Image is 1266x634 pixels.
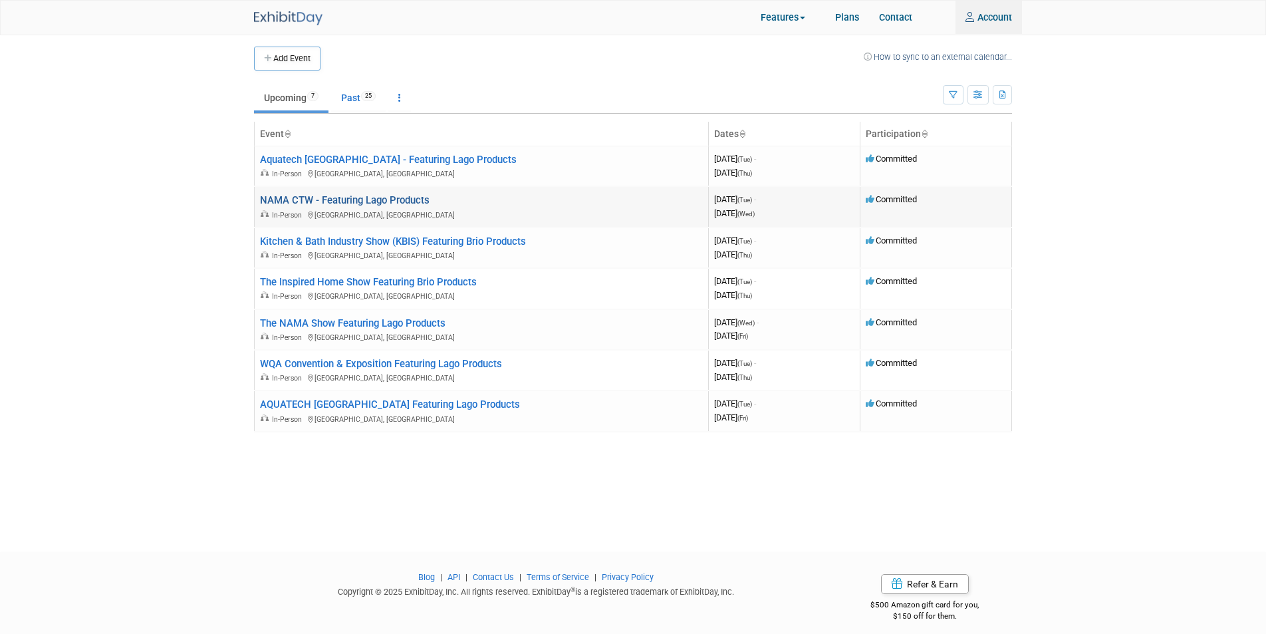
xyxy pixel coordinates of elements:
a: AQUATECH [GEOGRAPHIC_DATA] Featuring Lago Products [260,398,520,410]
span: [DATE] [714,194,756,204]
span: [DATE] [714,372,752,382]
span: - [754,358,756,368]
span: (Fri) [737,333,748,340]
span: (Tue) [737,360,752,367]
span: (Wed) [737,319,755,327]
span: In-Person [272,292,306,301]
button: Add Event [254,47,320,71]
span: (Tue) [737,196,752,204]
span: Committed [866,276,917,286]
a: Past25 [331,85,386,110]
span: (Thu) [737,170,752,177]
a: Sort by Start Date [739,128,745,139]
span: (Tue) [737,400,752,408]
span: [DATE] [714,249,752,259]
img: In-Person Event [261,251,269,257]
a: Kitchen & Bath Industry Show (KBIS) Featuring Brio Products [260,236,526,247]
a: Aquatech [GEOGRAPHIC_DATA] - Featuring Lago Products [260,154,517,166]
img: In-Person Event [261,291,269,298]
a: How to sync to an external calendar... [864,52,1012,62]
span: - [754,194,756,204]
span: [DATE] [714,236,756,245]
a: Upcoming7 [254,85,328,110]
a: Sort by Participation Type [921,128,928,139]
a: Account [955,1,1022,34]
span: - [754,398,756,408]
span: (Tue) [737,156,752,163]
a: The Inspired Home Show Featuring Brio Products [260,276,477,288]
span: Committed [866,317,917,327]
span: (Tue) [737,238,752,245]
span: (Thu) [737,292,752,299]
a: Blog [418,572,435,582]
span: (Wed) [737,210,755,218]
span: - [754,236,756,245]
a: Sort by Event Name [284,128,291,139]
a: NAMA CTW - Featuring Lago Products [260,194,430,206]
a: WQA Convention & Exposition Featuring Lago Products [260,358,502,370]
span: Committed [866,398,917,408]
span: 7 [307,91,318,101]
span: In-Person [272,374,306,383]
a: The NAMA Show Featuring Lago Products [260,317,445,329]
div: [GEOGRAPHIC_DATA], [GEOGRAPHIC_DATA] [260,208,703,220]
span: (Thu) [737,374,752,381]
span: [DATE] [714,168,752,178]
span: (Fri) [737,414,748,422]
span: - [757,317,759,327]
span: - [754,154,756,164]
span: | [516,572,525,582]
span: Committed [866,236,917,245]
span: [DATE] [714,317,759,327]
div: [GEOGRAPHIC_DATA], [GEOGRAPHIC_DATA] [260,167,703,179]
th: Dates [709,122,860,146]
sup: ® [570,586,575,593]
span: [DATE] [714,276,756,286]
span: [DATE] [714,412,748,422]
span: [DATE] [714,154,756,164]
span: In-Person [272,415,306,424]
span: [DATE] [714,331,748,341]
th: Event [255,122,709,146]
div: [GEOGRAPHIC_DATA], [GEOGRAPHIC_DATA] [260,371,703,383]
a: Contact [869,1,922,34]
span: | [591,572,600,582]
img: In-Person Event [261,333,269,339]
a: Contact Us [473,572,514,582]
span: (Thu) [737,251,752,259]
span: [DATE] [714,358,756,368]
a: Terms of Service [527,572,589,582]
span: 25 [361,91,376,101]
span: Committed [866,154,917,164]
a: Features [751,2,825,35]
span: In-Person [272,170,306,178]
span: | [437,572,445,582]
div: Copyright © 2025 ExhibitDay, Inc. All rights reserved. ExhibitDay is a registered trademark of Ex... [254,583,818,598]
div: [GEOGRAPHIC_DATA], [GEOGRAPHIC_DATA] [260,289,703,301]
span: - [754,276,756,286]
span: Committed [866,194,917,204]
div: $500 Amazon gift card for you, [838,591,1013,621]
a: API [447,572,460,582]
img: In-Person Event [261,373,269,380]
span: (Tue) [737,278,752,285]
a: Plans [825,1,869,34]
div: [GEOGRAPHIC_DATA], [GEOGRAPHIC_DATA] [260,412,703,424]
span: [DATE] [714,290,752,300]
img: ExhibitDay [254,11,322,25]
div: $150 off for them. [838,611,1013,622]
img: In-Person Event [261,169,269,176]
a: Refer & Earn [881,574,969,594]
img: In-Person Event [261,414,269,421]
span: In-Person [272,211,306,220]
img: In-Person Event [261,210,269,217]
span: In-Person [272,251,306,260]
a: Privacy Policy [602,572,654,582]
span: | [462,572,471,582]
div: [GEOGRAPHIC_DATA], [GEOGRAPHIC_DATA] [260,331,703,343]
span: [DATE] [714,398,756,408]
span: In-Person [272,333,306,342]
span: [DATE] [714,208,755,218]
div: [GEOGRAPHIC_DATA], [GEOGRAPHIC_DATA] [260,249,703,261]
th: Participation [860,122,1012,146]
